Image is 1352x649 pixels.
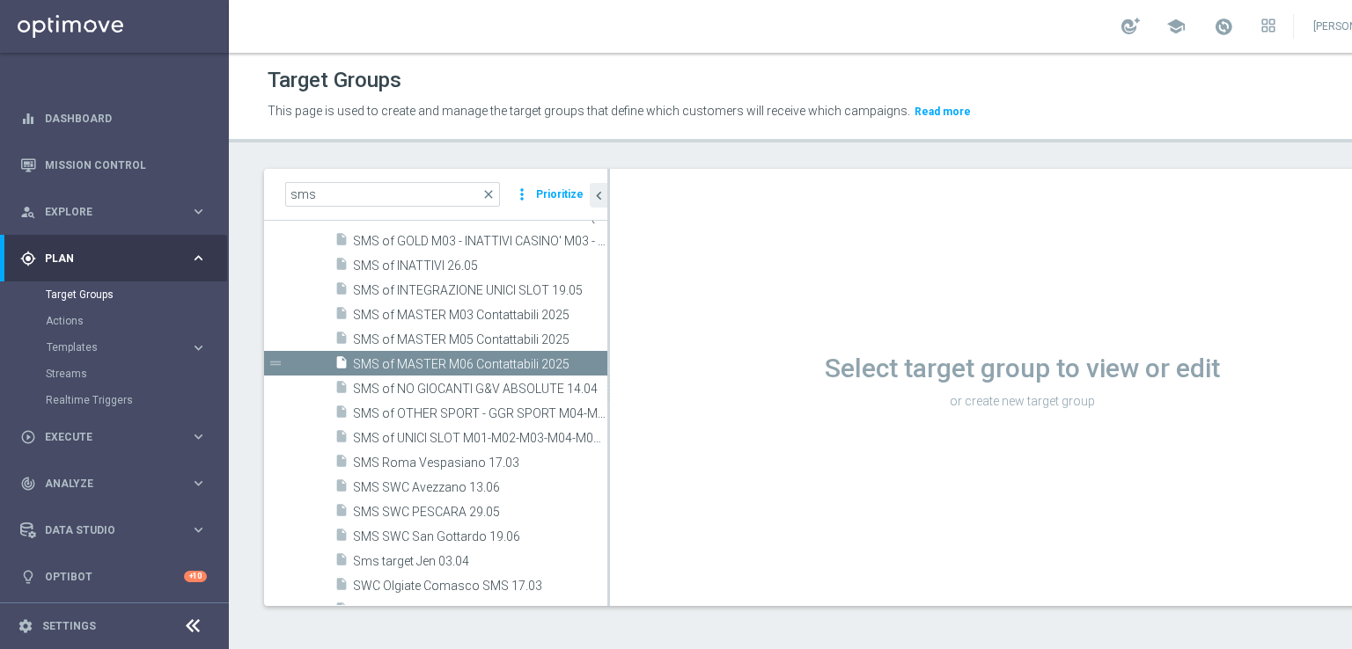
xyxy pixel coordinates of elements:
[46,340,208,354] button: Templates keyboard_arrow_right
[46,387,227,413] div: Realtime Triggers
[20,522,190,538] div: Data Studio
[45,478,190,489] span: Analyze
[20,476,36,492] i: track_changes
[42,621,96,631] a: Settings
[353,529,607,544] span: SMS SWC San Gottardo 19.06
[590,183,607,208] button: chevron_left
[19,112,208,126] button: equalizer Dashboard
[353,357,607,372] span: SMS of MASTER M06 Contattabili 2025
[47,342,190,353] div: Templates
[353,554,607,569] span: Sms target Jen 03.04
[20,476,190,492] div: Analyze
[19,158,208,172] button: Mission Control
[190,475,207,492] i: keyboard_arrow_right
[190,203,207,220] i: keyboard_arrow_right
[334,355,349,376] i: insert_drive_file
[334,405,349,425] i: insert_drive_file
[353,480,607,495] span: SMS SWC Avezzano 13.06
[20,569,36,585] i: lightbulb
[19,523,208,537] button: Data Studio keyboard_arrow_right
[513,182,531,207] i: more_vert
[20,204,190,220] div: Explore
[20,251,190,266] div: Plan
[353,505,607,520] span: SMS SWC PESCARA 29.05
[190,339,207,356] i: keyboard_arrow_right
[334,232,349,252] i: insert_drive_file
[46,288,183,302] a: Target Groups
[46,393,183,407] a: Realtime Triggers
[46,281,227,308] div: Target Groups
[353,431,607,446] span: SMS of UNICI SLOT M01-M02-M03-M04-M05 - INATTIVI SLOT M06 16.06
[46,361,227,387] div: Streams
[353,332,607,347] span: SMS of MASTER M05 Contattabili 2025
[19,252,208,266] button: gps_fixed Plan keyboard_arrow_right
[20,204,36,220] i: person_search
[20,429,190,445] div: Execute
[481,187,496,201] span: close
[353,603,607,618] span: UNICI SLOT M01-M02-M03-M04 - INATTIVI M05 - CONTATTABILI (SMS SI) 19.05
[334,454,349,474] i: insert_drive_file
[18,618,33,634] i: settings
[1166,17,1186,36] span: school
[20,251,36,266] i: gps_fixed
[45,525,190,536] span: Data Studio
[334,503,349,523] i: insert_drive_file
[20,553,207,600] div: Optibot
[184,571,207,582] div: +10
[20,429,36,445] i: play_circle_outline
[334,257,349,277] i: insert_drive_file
[334,429,349,449] i: insert_drive_file
[353,259,607,273] span: SMS of INATTIVI 26.05
[334,602,349,622] i: insert_drive_file
[19,570,208,584] button: lightbulb Optibot +10
[913,102,973,121] button: Read more
[45,253,190,264] span: Plan
[334,478,349,499] i: insert_drive_file
[190,428,207,445] i: keyboard_arrow_right
[334,281,349,302] i: insert_drive_file
[190,250,207,266] i: keyboard_arrow_right
[334,577,349,597] i: insert_drive_file
[46,308,227,334] div: Actions
[334,306,349,326] i: insert_drive_file
[45,432,190,442] span: Execute
[268,104,910,118] span: This page is used to create and manage the target groups that define which customers will receive...
[591,187,607,204] i: chevron_left
[45,207,190,217] span: Explore
[46,314,183,328] a: Actions
[353,308,607,323] span: SMS of MASTER M03 Contattabili 2025
[268,68,401,93] h1: Target Groups
[334,552,349,572] i: insert_drive_file
[190,521,207,538] i: keyboard_arrow_right
[353,283,607,298] span: SMS of INTEGRAZIONE UNICI SLOT 19.05
[353,234,607,249] span: SMS of GOLD M03 - INATTIVI CASINO&#x27; M03 - ACTIVE CASINO&#x27; M02 - GGR CASINO&#x27; M02 &gt;...
[47,342,173,353] span: Templates
[46,367,183,381] a: Streams
[334,331,349,351] i: insert_drive_file
[353,406,607,421] span: SMS of OTHER SPORT - GGR SPORT M04-M05 &gt; 200 EURO - INATTIVI SPORT M06 19.06
[19,430,208,444] button: play_circle_outline Execute keyboard_arrow_right
[19,477,208,491] button: track_changes Analyze keyboard_arrow_right
[353,579,607,594] span: SWC Olgiate Comasco SMS 17.03
[353,456,607,470] span: SMS Roma Vespasiano 17.03
[353,382,607,397] span: SMS of NO GIOCANTI G&amp;V ABSOLUTE 14.04
[45,95,207,142] a: Dashboard
[45,553,184,600] a: Optibot
[334,528,349,548] i: insert_drive_file
[19,205,208,219] button: person_search Explore keyboard_arrow_right
[334,380,349,400] i: insert_drive_file
[20,111,36,127] i: equalizer
[533,183,586,207] button: Prioritize
[285,182,500,207] input: Quick find group or folder
[20,142,207,188] div: Mission Control
[45,142,207,188] a: Mission Control
[20,95,207,142] div: Dashboard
